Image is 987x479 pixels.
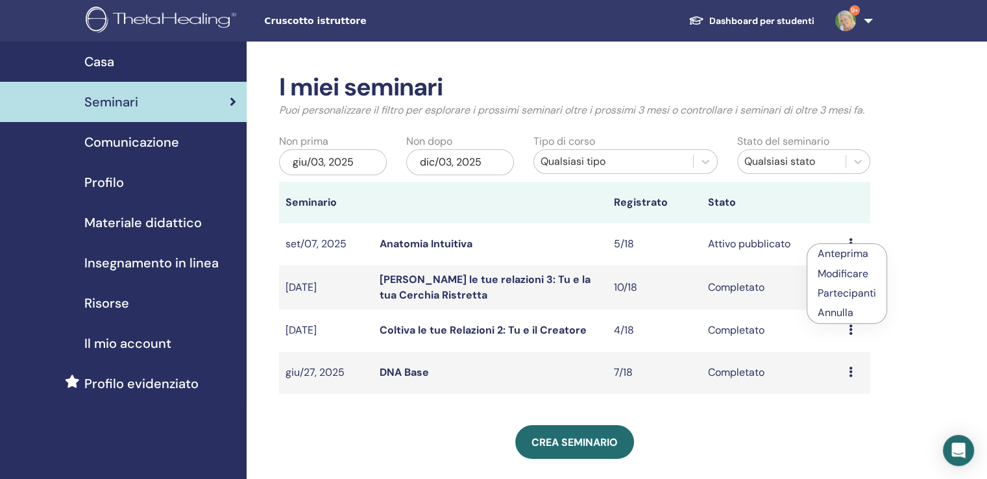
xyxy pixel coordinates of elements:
[279,73,870,103] h2: I miei seminari
[701,182,842,223] th: Stato
[688,15,704,26] img: graduation-cap-white.svg
[943,435,974,466] div: Open Intercom Messenger
[86,6,241,36] img: logo.png
[279,223,373,265] td: set/07, 2025
[406,149,514,175] div: dic/03, 2025
[279,149,387,175] div: giu/03, 2025
[818,267,868,280] a: Modificare
[701,352,842,394] td: Completato
[701,310,842,352] td: Completato
[84,253,219,273] span: Insegnamento in linea
[744,154,839,169] div: Qualsiasi stato
[515,425,634,459] a: Crea seminario
[835,10,856,31] img: default.jpg
[380,365,429,379] a: DNA Base
[84,173,124,192] span: Profilo
[380,273,591,302] a: [PERSON_NAME] le tue relazioni 3: Tu e la tua Cerchia Ristretta
[533,134,595,149] label: Tipo di corso
[737,134,829,149] label: Stato del seminario
[84,132,179,152] span: Comunicazione
[84,92,138,112] span: Seminari
[279,103,870,118] p: Puoi personalizzare il filtro per esplorare i prossimi seminari oltre i prossimi 3 mesi o control...
[406,134,452,149] label: Non dopo
[380,323,587,337] a: Coltiva le tue Relazioni 2: Tu e il Creatore
[531,436,618,449] span: Crea seminario
[607,182,701,223] th: Registrato
[541,154,687,169] div: Qualsiasi tipo
[849,5,860,16] span: 9+
[84,293,129,313] span: Risorse
[84,334,171,353] span: Il mio account
[701,223,842,265] td: Attivo pubblicato
[607,310,701,352] td: 4/18
[678,9,825,33] a: Dashboard per studenti
[264,14,459,28] span: Cruscotto istruttore
[279,182,373,223] th: Seminario
[818,247,868,260] a: Anteprima
[818,305,876,321] p: Annulla
[84,374,199,393] span: Profilo evidenziato
[279,134,328,149] label: Non prima
[701,265,842,310] td: Completato
[279,310,373,352] td: [DATE]
[607,265,701,310] td: 10/18
[607,223,701,265] td: 5/18
[818,286,876,300] a: Partecipanti
[84,213,202,232] span: Materiale didattico
[84,52,114,71] span: Casa
[380,237,472,251] a: Anatomia Intuitiva
[279,265,373,310] td: [DATE]
[279,352,373,394] td: giu/27, 2025
[607,352,701,394] td: 7/18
